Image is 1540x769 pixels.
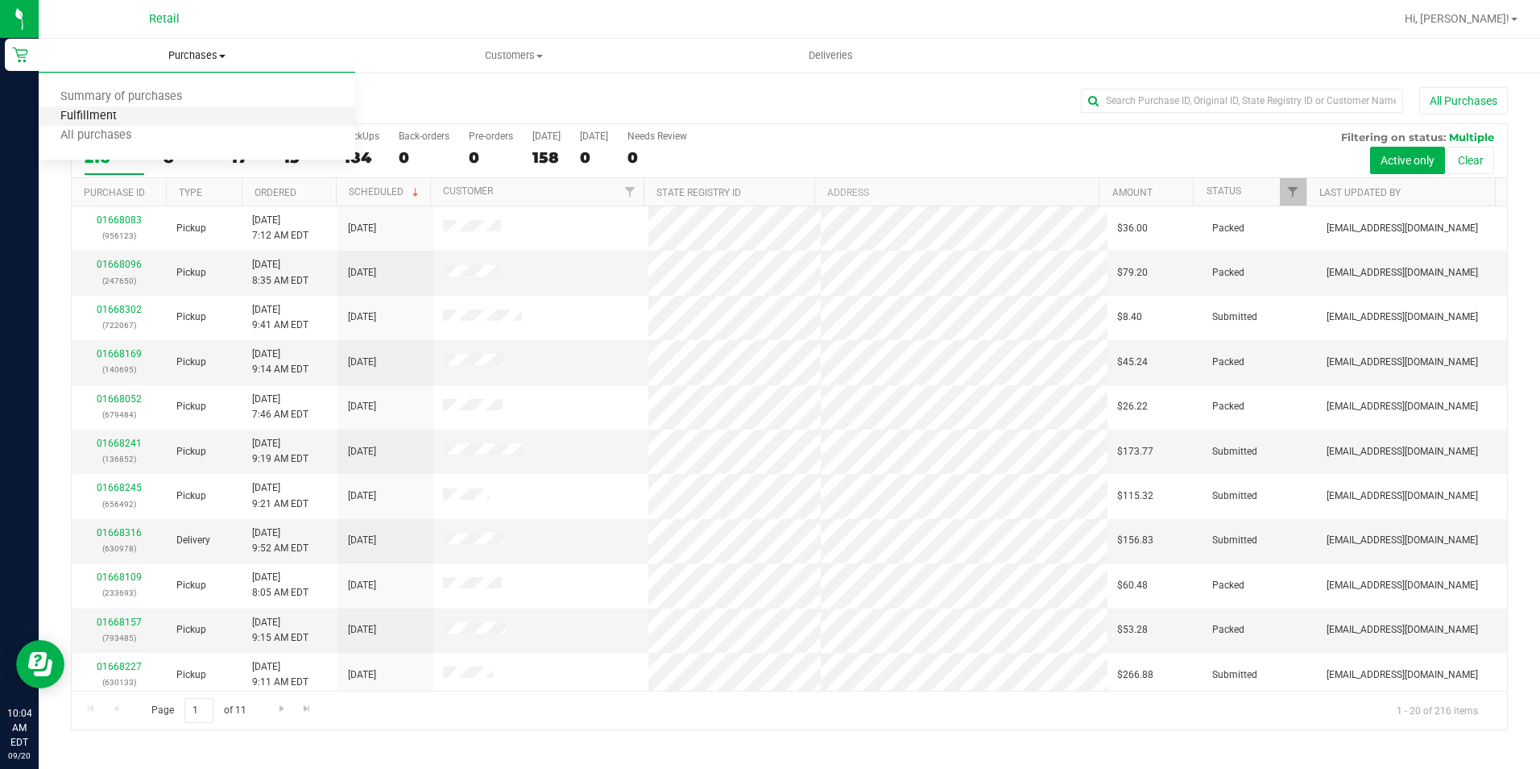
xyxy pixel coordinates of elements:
span: Packed [1212,622,1244,638]
span: [DATE] [348,265,376,281]
p: (722067) [81,318,157,333]
span: Submitted [1212,667,1257,683]
div: [DATE] [580,131,608,142]
span: $36.00 [1117,221,1148,236]
div: 0 [580,148,608,167]
span: Packed [1212,355,1244,370]
span: [DATE] [348,310,376,325]
span: $156.83 [1117,533,1153,548]
span: Page of 11 [138,698,259,723]
span: Pickup [176,265,206,281]
a: Filter [617,178,644,206]
a: 01668316 [97,527,142,538]
div: Pre-orders [469,131,513,142]
a: Ordered [255,187,296,198]
div: 0 [469,148,513,167]
span: [EMAIL_ADDRESS][DOMAIN_NAME] [1327,622,1478,638]
a: 01668052 [97,393,142,405]
span: [DATE] [348,578,376,593]
div: 184 [344,148,379,167]
span: [DATE] [348,444,376,459]
span: [DATE] 9:52 AM EDT [252,526,308,556]
a: Go to the next page [270,698,293,720]
th: Address [814,178,1099,206]
a: Type [179,187,202,198]
span: [EMAIL_ADDRESS][DOMAIN_NAME] [1327,265,1478,281]
a: Customers [355,39,672,73]
span: [EMAIL_ADDRESS][DOMAIN_NAME] [1327,533,1478,548]
a: 01668157 [97,617,142,628]
span: Pickup [176,622,206,638]
a: Filter [1280,178,1306,206]
span: $115.32 [1117,488,1153,504]
span: [EMAIL_ADDRESS][DOMAIN_NAME] [1327,355,1478,370]
span: [DATE] 9:41 AM EDT [252,302,308,333]
span: [DATE] [348,667,376,683]
a: Scheduled [349,186,422,197]
span: Customers [356,48,671,63]
a: Last Updated By [1319,187,1401,198]
div: [DATE] [532,131,561,142]
span: [EMAIL_ADDRESS][DOMAIN_NAME] [1327,667,1478,683]
a: Purchase ID [84,187,145,198]
span: Packed [1212,265,1244,281]
a: 01668241 [97,438,142,449]
span: [DATE] 9:11 AM EDT [252,659,308,690]
span: Submitted [1212,444,1257,459]
input: 1 [184,698,213,723]
button: Active only [1370,147,1445,174]
span: Packed [1212,578,1244,593]
span: Delivery [176,533,210,548]
span: Packed [1212,221,1244,236]
span: $8.40 [1117,310,1142,325]
span: [DATE] 9:14 AM EDT [252,347,308,377]
span: [EMAIL_ADDRESS][DOMAIN_NAME] [1327,399,1478,414]
span: [DATE] [348,533,376,548]
span: Packed [1212,399,1244,414]
span: [EMAIL_ADDRESS][DOMAIN_NAME] [1327,221,1478,236]
span: [EMAIL_ADDRESS][DOMAIN_NAME] [1327,488,1478,504]
span: $53.28 [1117,622,1148,638]
p: (656492) [81,497,157,512]
span: Filtering on status: [1341,131,1446,143]
span: $60.48 [1117,578,1148,593]
iframe: Resource center [16,640,64,688]
span: [DATE] [348,221,376,236]
span: [EMAIL_ADDRESS][DOMAIN_NAME] [1327,310,1478,325]
span: Fulfillment [39,110,139,123]
p: (140695) [81,362,157,377]
a: 01668227 [97,661,142,672]
span: Hi, [PERSON_NAME]! [1405,12,1509,25]
span: Multiple [1449,131,1494,143]
p: 09/20 [7,750,31,762]
span: [EMAIL_ADDRESS][DOMAIN_NAME] [1327,578,1478,593]
a: 01668109 [97,572,142,583]
inline-svg: Retail [12,47,28,63]
span: [DATE] [348,622,376,638]
a: 01668302 [97,304,142,315]
p: (679484) [81,407,157,422]
p: 10:04 AM EDT [7,706,31,750]
a: Go to the last page [296,698,319,720]
span: Deliveries [787,48,875,63]
span: Purchases [39,48,355,63]
div: 158 [532,148,561,167]
span: $79.20 [1117,265,1148,281]
span: Pickup [176,310,206,325]
span: Summary of purchases [39,90,204,104]
span: 1 - 20 of 216 items [1384,698,1491,722]
span: [DATE] 7:46 AM EDT [252,392,308,422]
span: Pickup [176,667,206,683]
div: 0 [627,148,687,167]
span: Pickup [176,355,206,370]
a: 01668083 [97,214,142,226]
span: Retail [149,12,180,26]
span: All purchases [39,129,153,143]
span: [DATE] 8:35 AM EDT [252,257,308,288]
span: Pickup [176,488,206,504]
p: (793485) [81,630,157,646]
span: Pickup [176,221,206,236]
a: Amount [1112,187,1153,198]
span: [EMAIL_ADDRESS][DOMAIN_NAME] [1327,444,1478,459]
p: (247650) [81,273,157,289]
